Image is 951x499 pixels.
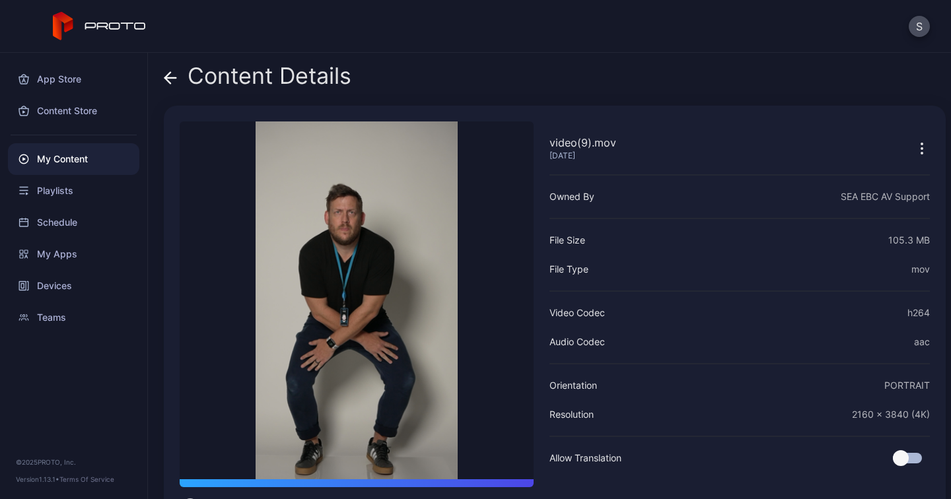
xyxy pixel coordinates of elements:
[888,232,930,248] div: 105.3 MB
[164,63,351,95] div: Content Details
[549,305,605,321] div: Video Codec
[8,175,139,207] a: Playlists
[16,475,59,483] span: Version 1.13.1 •
[180,121,534,479] video: Sorry, your browser doesn‘t support embedded videos
[884,378,930,393] div: PORTRAIT
[8,63,139,95] a: App Store
[549,232,585,248] div: File Size
[852,407,930,422] div: 2160 x 3840 (4K)
[907,305,930,321] div: h264
[911,261,930,277] div: mov
[841,189,930,205] div: SEA EBC AV Support
[549,150,616,161] div: [DATE]
[16,457,131,467] div: © 2025 PROTO, Inc.
[8,302,139,333] a: Teams
[8,143,139,175] a: My Content
[914,334,930,350] div: aac
[909,16,930,37] button: S
[549,189,594,205] div: Owned By
[549,450,621,466] div: Allow Translation
[8,270,139,302] a: Devices
[549,378,597,393] div: Orientation
[549,135,616,150] div: video(9).mov
[59,475,114,483] a: Terms Of Service
[549,407,594,422] div: Resolution
[8,238,139,270] a: My Apps
[8,207,139,238] a: Schedule
[8,95,139,127] a: Content Store
[549,261,588,277] div: File Type
[549,334,605,350] div: Audio Codec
